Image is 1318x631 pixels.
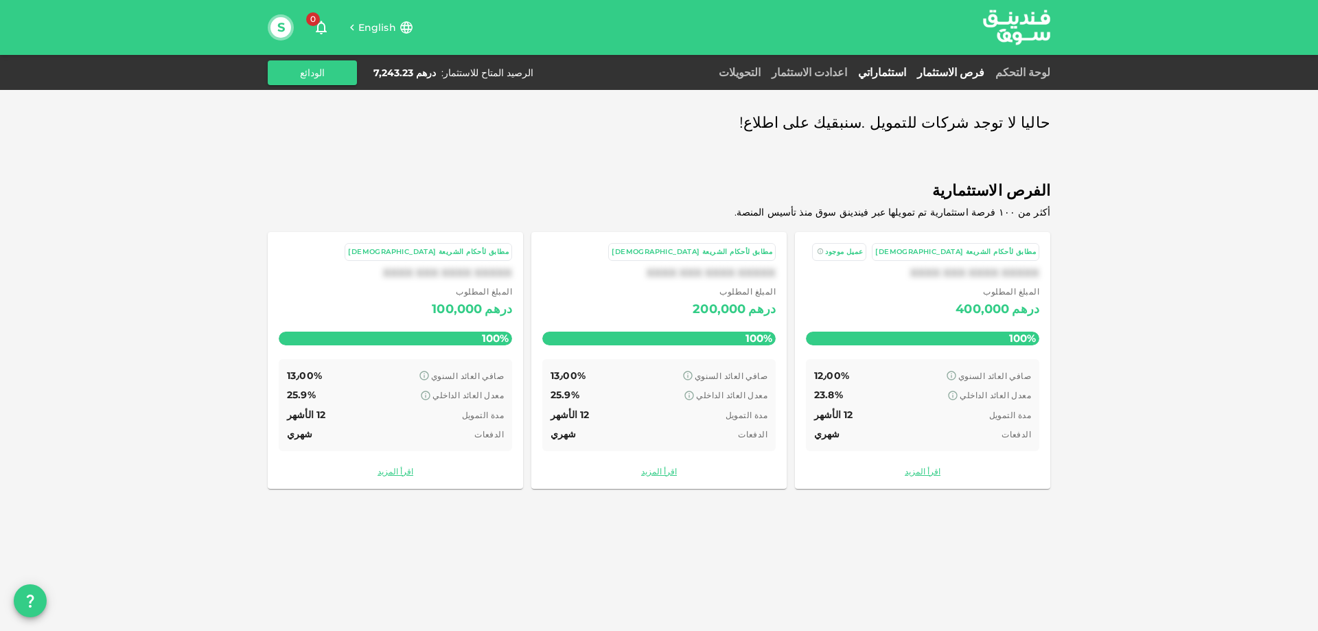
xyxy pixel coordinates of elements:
span: 100% [742,328,776,348]
span: معدل العائد الداخلي [960,390,1031,400]
div: مطابق لأحكام الشريعة [DEMOGRAPHIC_DATA] [348,246,509,258]
a: اقرأ المزيد [542,465,776,478]
button: الودائع [268,60,357,85]
div: درهم [1012,299,1039,321]
a: اعدادت الاستثمار [766,66,853,79]
span: معدل العائد الداخلي [696,390,767,400]
span: معدل العائد الداخلي [432,390,504,400]
span: مدة التمويل [462,410,504,420]
span: أكثر من ١٠٠ فرصة استثمارية تم تمويلها عبر فيندينق سوق منذ تأسيس المنصة. [735,206,1050,218]
a: لوحة التحكم [990,66,1050,79]
span: صافي العائد السنوي [431,371,504,381]
button: 0 [308,14,335,41]
span: عميل موجود [825,247,863,256]
button: S [270,17,291,38]
div: XXXX XXX XXXX XXXXX [806,266,1039,279]
span: 25.9% [287,389,316,401]
span: حاليا لا توجد شركات للتمويل .سنبقيك على اطلاع! [739,110,1050,137]
div: 100,000 [432,299,482,321]
span: المبلغ المطلوب [956,285,1039,299]
span: 100% [478,328,512,348]
div: الرصيد المتاح للاستثمار : [441,66,533,80]
span: الدفعات [1002,429,1031,439]
span: 12٫00% [814,369,849,382]
div: XXXX XXX XXXX XXXXX [279,266,512,279]
div: مطابق لأحكام الشريعة [DEMOGRAPHIC_DATA] [612,246,772,258]
span: المبلغ المطلوب [693,285,776,299]
span: 13٫00% [551,369,586,382]
button: question [14,584,47,617]
span: 12 الأشهر [287,409,325,421]
span: 100% [1006,328,1039,348]
div: 400,000 [956,299,1009,321]
span: صافي العائد السنوي [695,371,767,381]
div: درهم [485,299,512,321]
span: شهري [287,428,313,440]
a: اقرأ المزيد [279,465,512,478]
span: 12 الأشهر [814,409,853,421]
span: مدة التمويل [726,410,767,420]
span: شهري [814,428,840,440]
span: الدفعات [474,429,504,439]
div: XXXX XXX XXXX XXXXX [542,266,776,279]
div: مطابق لأحكام الشريعة [DEMOGRAPHIC_DATA] [875,246,1036,258]
a: فرص الاستثمار [912,66,990,79]
a: مطابق لأحكام الشريعة [DEMOGRAPHIC_DATA] عميل موجودXXXX XXX XXXX XXXXX المبلغ المطلوب درهم400,0001... [795,232,1050,489]
div: 200,000 [693,299,745,321]
a: logo [983,1,1050,54]
a: استثماراتي [853,66,912,79]
span: 13٫00% [287,369,322,382]
span: مدة التمويل [989,410,1031,420]
span: English [358,21,396,34]
span: 0 [306,12,320,26]
div: درهم 7,243.23 [373,66,436,80]
a: التحويلات [713,66,766,79]
span: 23.8% [814,389,843,401]
span: الدفعات [738,429,767,439]
a: اقرأ المزيد [806,465,1039,478]
span: المبلغ المطلوب [432,285,512,299]
div: درهم [748,299,776,321]
span: صافي العائد السنوي [958,371,1031,381]
span: 25.9% [551,389,579,401]
span: 12 الأشهر [551,409,589,421]
img: logo [965,1,1068,54]
span: الفرص الاستثمارية [268,178,1050,205]
a: مطابق لأحكام الشريعة [DEMOGRAPHIC_DATA]XXXX XXX XXXX XXXXX المبلغ المطلوب درهم200,000100% صافي ال... [531,232,787,489]
a: مطابق لأحكام الشريعة [DEMOGRAPHIC_DATA]XXXX XXX XXXX XXXXX المبلغ المطلوب درهم100,000100% صافي ال... [268,232,523,489]
span: شهري [551,428,577,440]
